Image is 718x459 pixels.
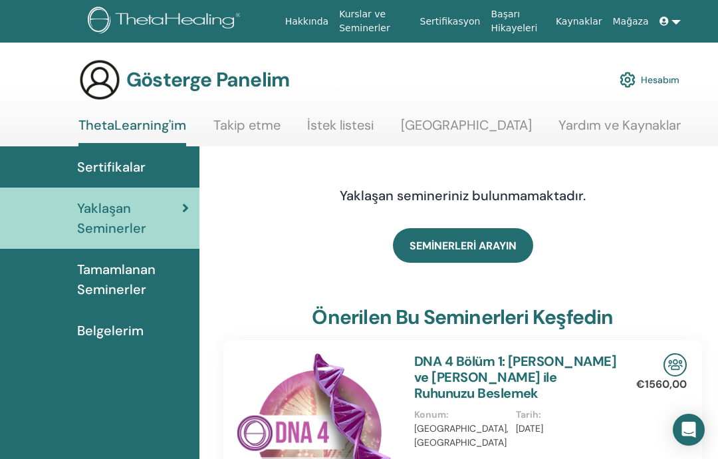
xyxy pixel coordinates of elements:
a: Yardım ve Kaynaklar [558,117,681,143]
font: Gösterge Panelim [126,67,289,92]
font: Hakkında [285,16,329,27]
a: İstek listesi [307,117,374,143]
font: Yardım ve Kaynaklar [558,116,681,134]
a: Mağaza [607,9,654,34]
img: generic-user-icon.jpg [78,59,121,101]
font: SEMİNERLERİ ARAYIN [410,239,517,253]
font: Mağaza [612,16,648,27]
font: Takip etme [213,116,281,134]
a: SEMİNERLERİ ARAYIN [393,228,533,263]
font: Sertifikalar [77,158,146,176]
font: Başarı Hikayeleri [491,9,537,33]
a: Sertifikasyon [415,9,486,34]
font: Belgelerim [77,322,144,339]
font: €1560,00 [636,377,687,391]
font: Konum [414,408,446,420]
a: ThetaLearning'im [78,117,186,146]
a: Hesabım [620,65,679,94]
font: Tarih [516,408,538,420]
font: Yaklaşan Seminerler [77,200,146,237]
font: [GEOGRAPHIC_DATA], [GEOGRAPHIC_DATA] [414,422,509,448]
a: Takip etme [213,117,281,143]
font: önerilen bu seminerleri keşfedin [312,304,613,330]
font: Hesabım [641,75,679,86]
font: : [446,408,449,420]
a: Hakkında [280,9,334,34]
a: Başarı Hikayeleri [485,2,550,41]
a: Kurslar ve Seminerler [334,2,414,41]
img: cog.svg [620,69,636,91]
div: Intercom Messenger'ı açın [673,414,705,446]
img: Yüz Yüze Seminer [663,353,687,377]
font: Kaynaklar [556,16,602,27]
font: [DATE] [516,422,543,434]
font: Tamamlanan Seminerler [77,261,156,298]
font: : [538,408,541,420]
a: Kaynaklar [550,9,608,34]
font: ThetaLearning'im [78,116,186,134]
img: logo.png [88,7,245,37]
font: İstek listesi [307,116,374,134]
font: Sertifikasyon [420,16,481,27]
font: Yaklaşan semineriniz bulunmamaktadır. [340,187,586,204]
a: [GEOGRAPHIC_DATA] [401,117,532,143]
a: DNA 4 Bölüm 1: [PERSON_NAME] ve [PERSON_NAME] ile Ruhunuzu Beslemek [414,353,616,402]
font: [GEOGRAPHIC_DATA] [401,116,532,134]
font: Kurslar ve Seminerler [339,9,390,33]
